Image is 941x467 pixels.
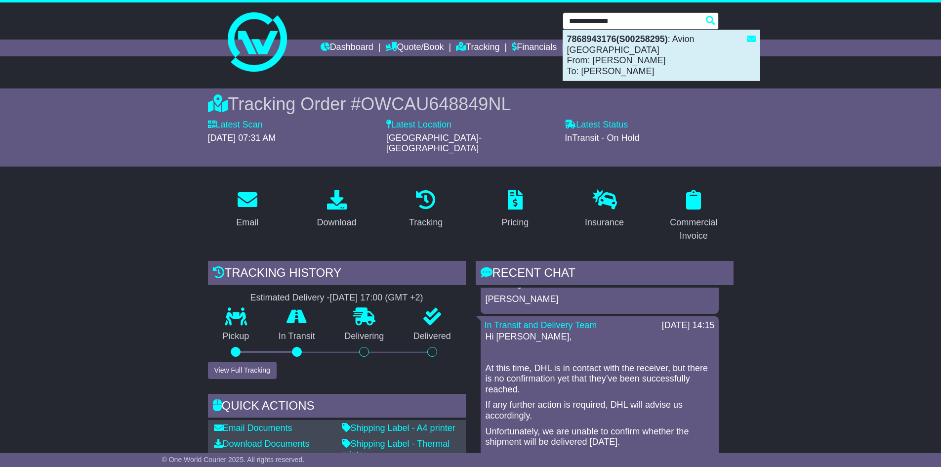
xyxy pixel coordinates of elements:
[565,120,628,130] label: Latest Status
[264,331,330,342] p: In Transit
[386,133,482,154] span: [GEOGRAPHIC_DATA]-[GEOGRAPHIC_DATA]
[486,400,714,421] p: If any further action is required, DHL will advise us accordingly.
[321,40,373,56] a: Dashboard
[214,423,292,433] a: Email Documents
[208,133,276,143] span: [DATE] 07:31 AM
[578,186,630,233] a: Insurance
[330,293,423,303] div: [DATE] 17:00 (GMT +2)
[662,320,715,331] div: [DATE] 14:15
[214,439,310,449] a: Download Documents
[563,30,760,81] div: : Avion [GEOGRAPHIC_DATA] From: [PERSON_NAME] To: [PERSON_NAME]
[317,216,356,229] div: Download
[485,320,597,330] a: In Transit and Delivery Team
[330,331,399,342] p: Delivering
[236,216,258,229] div: Email
[208,293,466,303] div: Estimated Delivery -
[495,186,535,233] a: Pricing
[654,186,734,246] a: Commercial Invoice
[208,394,466,421] div: Quick Actions
[208,93,734,115] div: Tracking Order #
[476,261,734,288] div: RECENT CHAT
[501,216,529,229] div: Pricing
[208,261,466,288] div: Tracking history
[486,294,714,305] p: [PERSON_NAME]
[456,40,499,56] a: Tracking
[361,94,511,114] span: OWCAU648849NL
[567,34,668,44] strong: 7868943176(S00258295)
[208,120,263,130] label: Latest Scan
[208,331,264,342] p: Pickup
[660,216,727,243] div: Commercial Invoice
[230,186,265,233] a: Email
[486,332,714,342] p: Hi [PERSON_NAME],
[565,133,639,143] span: InTransit - On Hold
[486,426,714,448] p: Unfortunately, we are unable to confirm whether the shipment will be delivered [DATE].
[342,439,450,460] a: Shipping Label - Thermal printer
[403,186,449,233] a: Tracking
[310,186,363,233] a: Download
[409,216,443,229] div: Tracking
[386,120,451,130] label: Latest Location
[208,362,277,379] button: View Full Tracking
[486,363,714,395] p: At this time, DHL is in contact with the receiver, but there is no confirmation yet that they’ve ...
[342,423,455,433] a: Shipping Label - A4 printer
[512,40,557,56] a: Financials
[162,456,305,464] span: © One World Courier 2025. All rights reserved.
[399,331,466,342] p: Delivered
[385,40,444,56] a: Quote/Book
[585,216,624,229] div: Insurance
